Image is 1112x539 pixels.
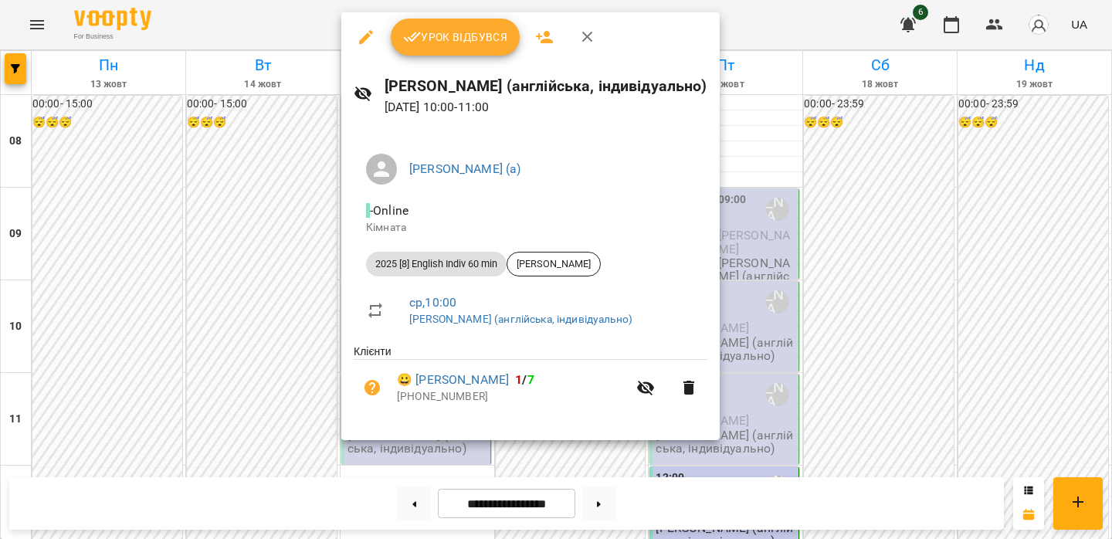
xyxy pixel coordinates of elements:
[409,313,632,325] a: [PERSON_NAME] (англійська, індивідуально)
[515,372,534,387] b: /
[366,257,507,271] span: 2025 [8] English Indiv 60 min
[527,372,534,387] span: 7
[515,372,522,387] span: 1
[385,98,707,117] p: [DATE] 10:00 - 11:00
[391,19,520,56] button: Урок відбувся
[385,74,707,98] h6: [PERSON_NAME] (англійська, індивідуально)
[366,220,695,236] p: Кімната
[354,344,707,421] ul: Клієнти
[397,389,627,405] p: [PHONE_NUMBER]
[409,295,456,310] a: ср , 10:00
[507,257,600,271] span: [PERSON_NAME]
[403,28,508,46] span: Урок відбувся
[397,371,509,389] a: 😀 [PERSON_NAME]
[366,203,412,218] span: - Online
[507,252,601,276] div: [PERSON_NAME]
[409,161,521,176] a: [PERSON_NAME] (а)
[354,369,391,406] button: Візит ще не сплачено. Додати оплату?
